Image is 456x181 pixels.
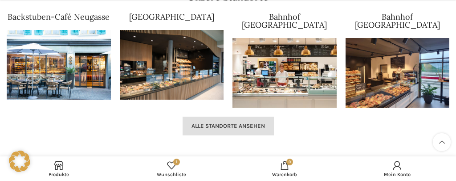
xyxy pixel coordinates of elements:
[286,159,293,165] span: 0
[120,172,224,177] span: Wunschliste
[355,12,440,30] a: Bahnhof [GEOGRAPHIC_DATA]
[115,159,228,179] div: Meine Wunschliste
[2,159,115,179] a: Produkte
[341,159,454,179] a: Mein Konto
[433,133,451,151] a: Scroll to top button
[129,12,214,22] a: [GEOGRAPHIC_DATA]
[191,122,265,130] span: Alle Standorte ansehen
[183,117,274,135] a: Alle Standorte ansehen
[346,172,450,177] span: Mein Konto
[8,12,110,22] a: Backstuben-Café Neugasse
[115,159,228,179] a: 1 Wunschliste
[7,172,111,177] span: Produkte
[228,159,341,179] a: 0 Warenkorb
[242,12,327,30] a: Bahnhof [GEOGRAPHIC_DATA]
[173,159,180,165] span: 1
[228,159,341,179] div: My cart
[232,172,337,177] span: Warenkorb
